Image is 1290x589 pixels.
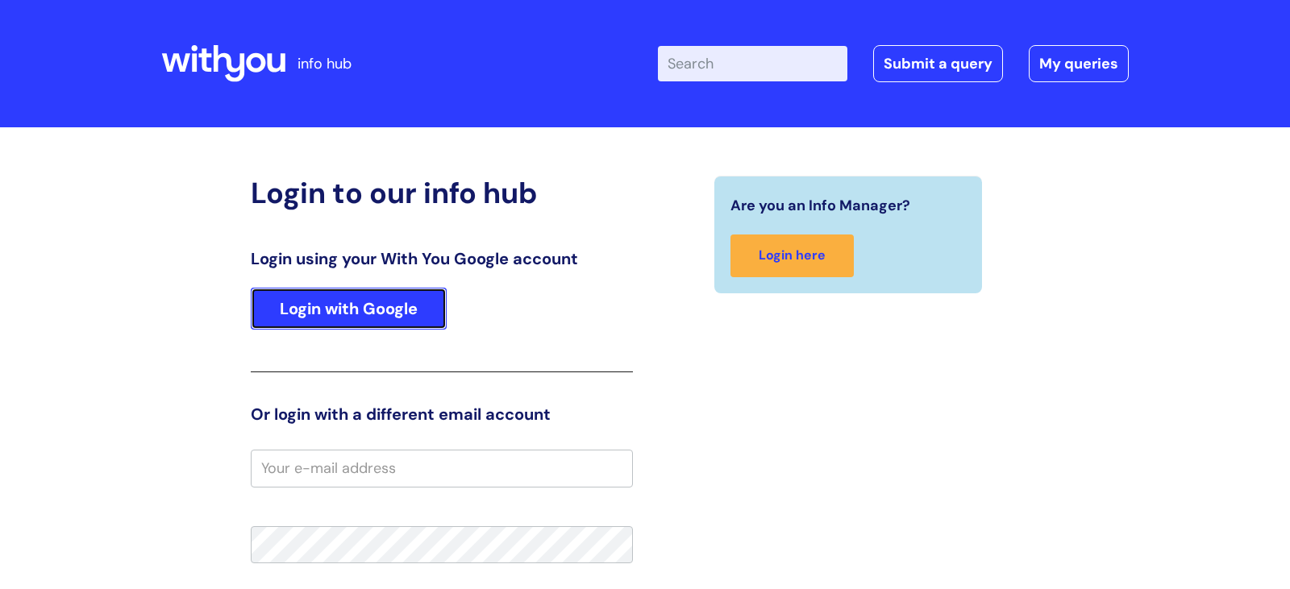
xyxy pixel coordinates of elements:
span: Are you an Info Manager? [730,193,910,218]
a: My queries [1029,45,1129,82]
p: info hub [298,51,352,77]
a: Login with Google [251,288,447,330]
a: Login here [730,234,854,277]
h3: Or login with a different email account [251,404,633,424]
h2: Login to our info hub [251,176,633,210]
a: Submit a query [873,45,1003,82]
input: Your e-mail address [251,450,633,487]
input: Search [658,46,847,81]
h3: Login using your With You Google account [251,249,633,268]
